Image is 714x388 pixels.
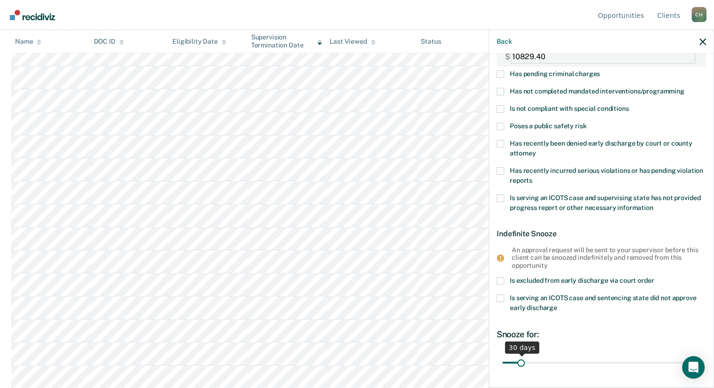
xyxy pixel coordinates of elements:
[510,140,692,157] span: Has recently been denied early discharge by court or county attorney
[510,70,600,78] span: Has pending criminal charges
[691,7,706,22] button: Profile dropdown button
[510,49,696,64] input: Please enter the total amount of remaining fees
[10,10,55,20] img: Recidiviz
[510,294,696,311] span: Is serving an ICOTS case and sentencing state did not approve early discharge
[510,277,654,284] span: Is excluded from early discharge via court order
[497,38,512,46] button: Back
[682,356,705,379] div: Open Intercom Messenger
[510,194,700,211] span: Is serving an ICOTS case and supervising state has not provided progress report or other necessar...
[94,38,124,46] div: DOC ID
[15,38,41,46] div: Name
[510,122,586,130] span: Poses a public safety risk
[510,167,703,184] span: Has recently incurred serious violations or has pending violation reports
[421,38,441,46] div: Status
[497,329,706,340] div: Snooze for:
[505,341,539,354] div: 30 days
[512,246,699,270] div: An approval request will be sent to your supervisor before this client can be snoozed indefinitel...
[505,52,510,61] div: $
[691,7,706,22] div: C H
[510,105,629,112] span: Is not compliant with special conditions
[497,222,706,246] div: Indefinite Snooze
[172,38,226,46] div: Eligibility Date
[510,87,684,95] span: Has not completed mandated interventions/programming
[251,33,322,49] div: Supervision Termination Date
[330,38,375,46] div: Last Viewed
